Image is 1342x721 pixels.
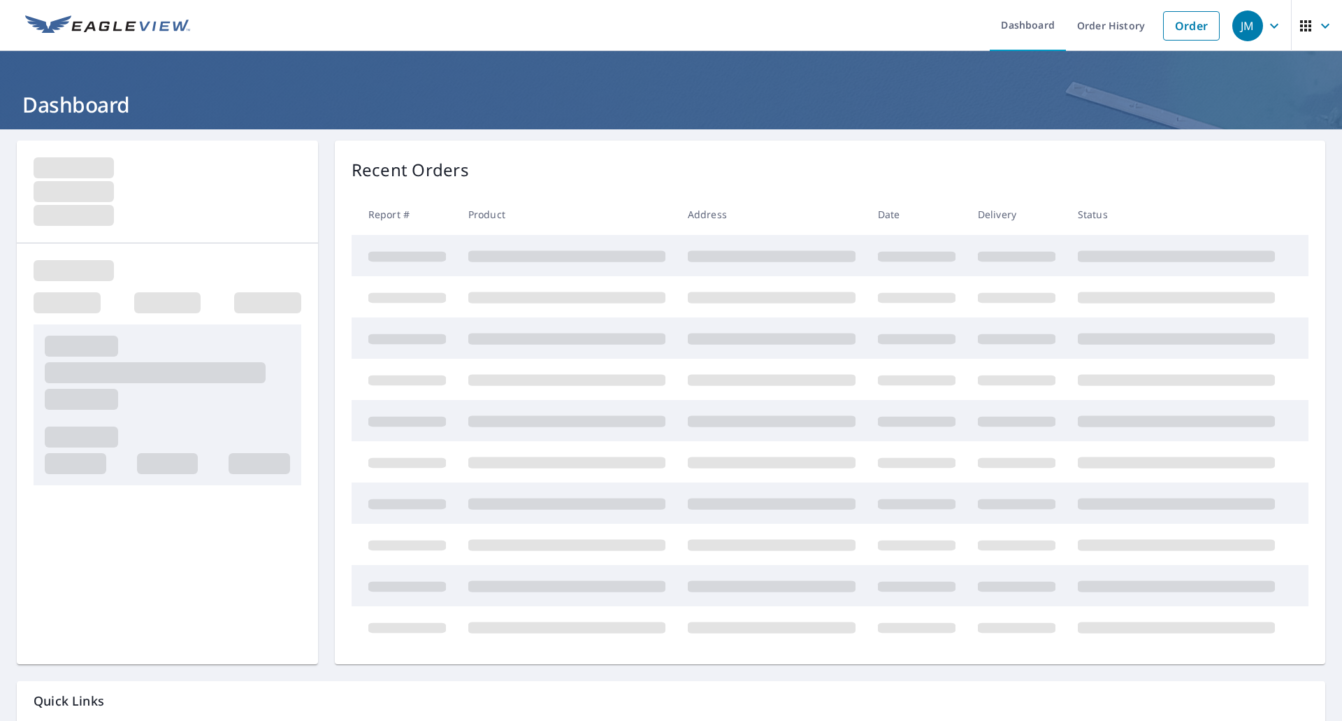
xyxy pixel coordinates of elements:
h1: Dashboard [17,90,1325,119]
th: Report # [352,194,457,235]
p: Recent Orders [352,157,469,183]
th: Status [1067,194,1286,235]
img: EV Logo [25,15,190,36]
th: Product [457,194,677,235]
th: Date [867,194,967,235]
th: Delivery [967,194,1067,235]
th: Address [677,194,867,235]
a: Order [1163,11,1220,41]
div: JM [1232,10,1263,41]
p: Quick Links [34,692,1308,710]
